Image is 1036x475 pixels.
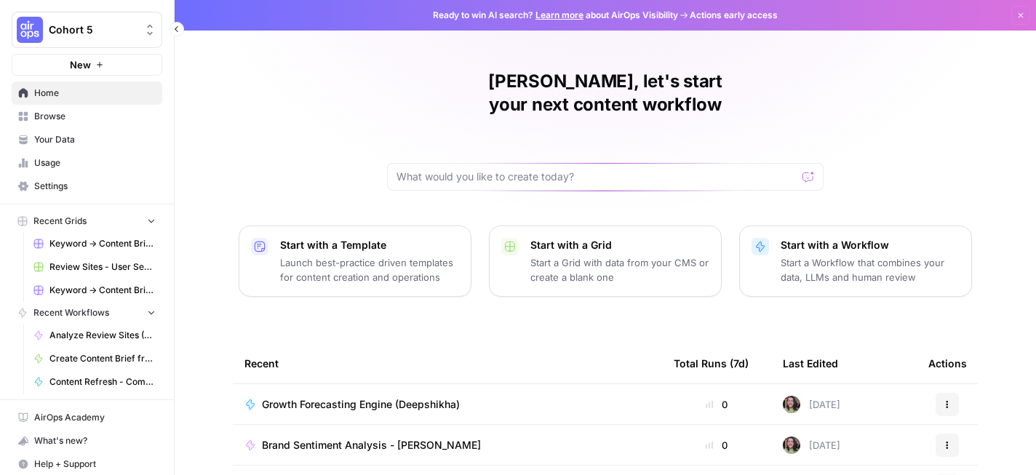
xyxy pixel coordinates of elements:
a: Growth Forecasting Engine (Deepshikha) [244,397,650,412]
div: [DATE] [783,436,840,454]
span: AirOps Academy [34,411,156,424]
span: Home [34,87,156,100]
a: Create Content Brief from Keyword (Neighbor - [PERSON_NAME] [27,347,162,370]
a: Review Sites - User Sentiment Analysis & Content Refresh [27,255,162,279]
span: Recent Grids [33,215,87,228]
button: Recent Workflows [12,302,162,324]
a: Settings [12,175,162,198]
a: Your Data [12,128,162,151]
button: Workspace: Cohort 5 [12,12,162,48]
span: Recent Workflows [33,306,109,319]
h1: [PERSON_NAME], let's start your next content workflow [387,70,824,116]
button: New [12,54,162,76]
span: Keyword -> Content Brief -> Article ([PERSON_NAME]) [49,284,156,297]
span: Usage [34,156,156,169]
div: 0 [674,397,760,412]
button: Start with a WorkflowStart a Workflow that combines your data, LLMs and human review [739,225,972,297]
div: 0 [674,438,760,452]
div: Actions [928,343,967,383]
p: Start with a Template [280,238,459,252]
button: Recent Grids [12,210,162,232]
img: Cohort 5 Logo [17,17,43,43]
span: Settings [34,180,156,193]
span: Your Data [34,133,156,146]
div: What's new? [12,430,162,452]
img: e6jku8bei7w65twbz9tngar3gsjq [783,436,800,454]
a: Usage [12,151,162,175]
span: Keyword -> Content Brief -> Article [49,237,156,250]
span: Brand Sentiment Analysis - [PERSON_NAME] [262,438,481,452]
input: What would you like to create today? [397,169,797,184]
a: Learn more [535,9,583,20]
button: Start with a TemplateLaunch best-practice driven templates for content creation and operations [239,225,471,297]
p: Launch best-practice driven templates for content creation and operations [280,255,459,284]
p: Start a Grid with data from your CMS or create a blank one [530,255,709,284]
span: Analyze Review Sites (Deepshikha) [49,329,156,342]
span: Help + Support [34,458,156,471]
a: Content Refresh - Competitive Gap Analysis (Deepshikha) [27,370,162,394]
span: Create Content Brief from Keyword (Neighbor - [PERSON_NAME] [49,352,156,365]
span: Ready to win AI search? about AirOps Visibility [433,9,678,22]
button: What's new? [12,429,162,452]
p: Start with a Workflow [781,238,960,252]
p: Start a Workflow that combines your data, LLMs and human review [781,255,960,284]
span: Cohort 5 [49,23,137,37]
span: Growth Forecasting Engine (Deepshikha) [262,397,460,412]
img: e6jku8bei7w65twbz9tngar3gsjq [783,396,800,413]
span: New [70,57,91,72]
div: [DATE] [783,396,840,413]
span: Content Refresh - Competitive Gap Analysis (Deepshikha) [49,375,156,388]
a: Browse [12,105,162,128]
button: Start with a GridStart a Grid with data from your CMS or create a blank one [489,225,722,297]
a: Keyword -> Content Brief -> Article [27,232,162,255]
span: Browse [34,110,156,123]
span: Review Sites - User Sentiment Analysis & Content Refresh [49,260,156,274]
a: Keyword -> Content Brief -> Article ([PERSON_NAME]) [27,279,162,302]
div: Last Edited [783,343,838,383]
div: Total Runs (7d) [674,343,749,383]
span: Actions early access [690,9,778,22]
a: Analyze Review Sites (Deepshikha) [27,324,162,347]
p: Start with a Grid [530,238,709,252]
a: Brand Sentiment Analysis - [PERSON_NAME] [244,438,650,452]
a: AirOps Academy [12,406,162,429]
a: Home [12,81,162,105]
div: Recent [244,343,650,383]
